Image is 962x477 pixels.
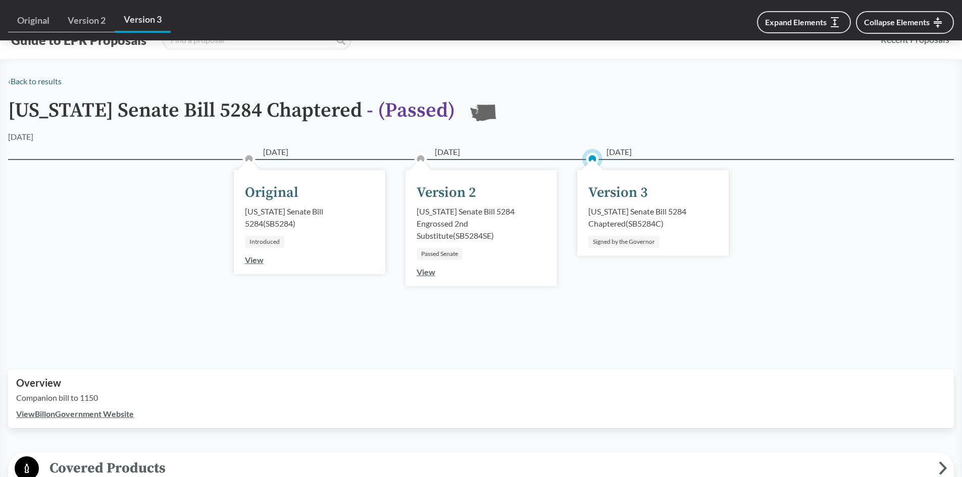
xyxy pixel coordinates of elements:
span: - ( Passed ) [367,98,455,123]
a: View [417,267,435,277]
div: [US_STATE] Senate Bill 5284 ( SB5284 ) [245,205,374,230]
a: ‹Back to results [8,76,62,86]
div: Version 2 [417,182,476,203]
div: [US_STATE] Senate Bill 5284 Engrossed 2nd Substitute ( SB5284SE ) [417,205,546,242]
div: [DATE] [8,131,33,143]
div: Version 3 [588,182,648,203]
div: [US_STATE] Senate Bill 5284 Chaptered ( SB5284C ) [588,205,718,230]
div: Original [245,182,298,203]
span: [DATE] [263,146,288,158]
div: Passed Senate [417,248,463,260]
h2: Overview [16,377,946,389]
a: Version 2 [59,9,115,32]
p: Companion bill to 1150 [16,392,946,404]
div: Introduced [245,236,284,248]
a: Version 3 [115,8,171,33]
a: View [245,255,264,264]
span: [DATE] [606,146,632,158]
div: Signed by the Governor [588,236,660,248]
a: Original [8,9,59,32]
h1: [US_STATE] Senate Bill 5284 Chaptered [8,99,455,131]
button: Expand Elements [757,11,851,33]
button: Collapse Elements [856,11,954,34]
span: [DATE] [435,146,460,158]
a: ViewBillonGovernment Website [16,409,134,418]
